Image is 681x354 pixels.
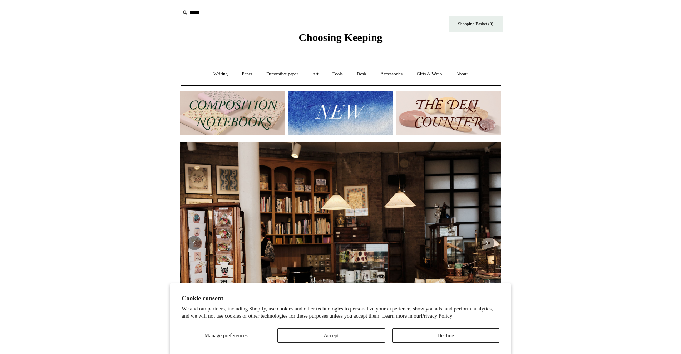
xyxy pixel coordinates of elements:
a: Gifts & Wrap [410,65,448,84]
a: Choosing Keeping [298,37,382,42]
a: Writing [207,65,234,84]
span: Manage preferences [204,333,248,338]
a: Art [306,65,325,84]
a: Privacy Policy [421,313,452,319]
a: Shopping Basket (0) [449,16,503,32]
button: Manage preferences [182,328,270,343]
a: About [449,65,474,84]
h2: Cookie consent [182,295,499,302]
p: We and our partners, including Shopify, use cookies and other technologies to personalize your ex... [182,305,499,319]
span: Choosing Keeping [298,31,382,43]
img: 20250131 INSIDE OF THE SHOP.jpg__PID:b9484a69-a10a-4bde-9e8d-1408d3d5e6ad [180,142,501,344]
a: Paper [235,65,259,84]
a: Decorative paper [260,65,305,84]
a: Tools [326,65,349,84]
a: Desk [350,65,373,84]
img: New.jpg__PID:f73bdf93-380a-4a35-bcfe-7823039498e1 [288,91,393,135]
button: Previous [187,236,202,250]
button: Decline [392,328,499,343]
img: The Deli Counter [396,91,501,135]
img: 202302 Composition ledgers.jpg__PID:69722ee6-fa44-49dd-a067-31375e5d54ec [180,91,285,135]
button: Next [480,236,494,250]
a: Accessories [374,65,409,84]
button: Accept [277,328,385,343]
